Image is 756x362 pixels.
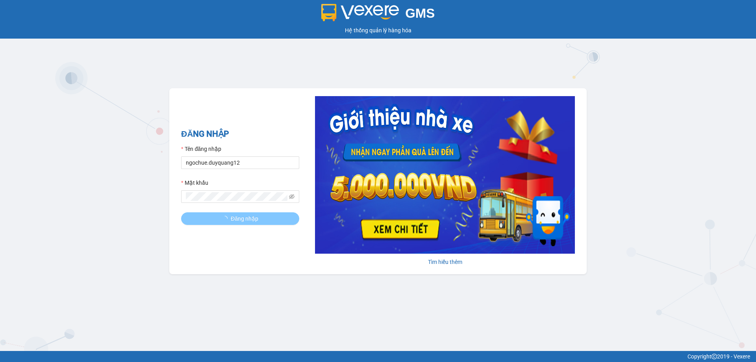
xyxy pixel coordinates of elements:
[2,26,754,35] div: Hệ thống quản lý hàng hóa
[186,192,287,201] input: Mật khẩu
[181,128,299,141] h2: ĐĂNG NHẬP
[181,145,221,153] label: Tên đăng nhập
[321,4,399,21] img: logo 2
[712,354,717,359] span: copyright
[315,96,575,254] img: banner-0
[181,212,299,225] button: Đăng nhập
[289,194,295,199] span: eye-invisible
[231,214,258,223] span: Đăng nhập
[315,258,575,266] div: Tìm hiểu thêm
[405,6,435,20] span: GMS
[6,352,750,361] div: Copyright 2019 - Vexere
[222,216,231,221] span: loading
[321,12,435,18] a: GMS
[181,178,208,187] label: Mật khẩu
[181,156,299,169] input: Tên đăng nhập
